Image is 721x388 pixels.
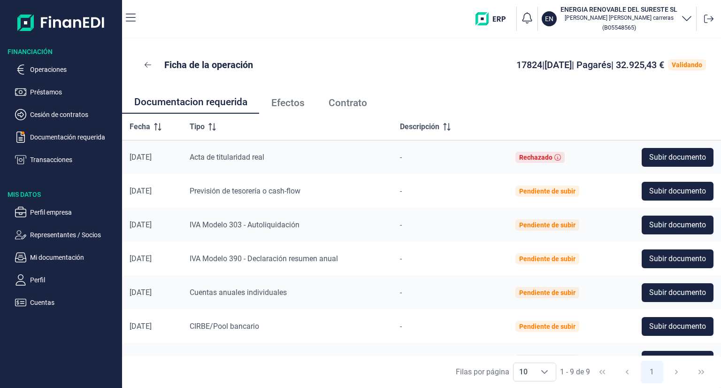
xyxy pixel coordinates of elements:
[15,154,118,165] button: Transacciones
[30,64,118,75] p: Operaciones
[190,121,205,132] span: Tipo
[542,5,692,33] button: ENENERGIA RENOVABLE DEL SURESTE SL[PERSON_NAME] [PERSON_NAME] carreras(B05548565)
[616,361,638,383] button: Previous Page
[122,91,259,115] a: Documentacion requerida
[30,297,118,308] p: Cuentas
[519,154,552,161] div: Rechazado
[316,91,379,115] a: Contrato
[259,91,316,115] a: Efectos
[271,98,305,108] span: Efectos
[476,12,513,25] img: erp
[130,220,175,230] div: [DATE]
[30,252,118,263] p: Mi documentación
[134,97,247,107] span: Documentacion requerida
[602,24,636,31] small: Copiar cif
[400,322,402,331] span: -
[400,186,402,195] span: -
[649,219,706,231] span: Subir documento
[15,274,118,286] button: Perfil
[15,86,118,98] button: Préstamos
[642,216,713,234] button: Subir documento
[130,121,150,132] span: Fecha
[190,322,259,331] span: CIRBE/Pool bancario
[456,366,509,378] div: Filas por página
[130,356,175,365] div: [DATE]
[30,132,118,143] p: Documentación requerida
[649,287,706,298] span: Subir documento
[130,254,175,264] div: [DATE]
[130,186,175,196] div: [DATE]
[642,351,713,370] button: Subir documento
[15,252,118,263] button: Mi documentación
[15,297,118,308] button: Cuentas
[519,221,575,229] div: Pendiente de subir
[560,368,590,376] span: 1 - 9 de 9
[649,253,706,264] span: Subir documento
[15,109,118,120] button: Cesión de contratos
[642,283,713,302] button: Subir documento
[400,356,402,365] span: -
[30,207,118,218] p: Perfil empresa
[190,288,287,297] span: Cuentas anuales individuales
[30,109,118,120] p: Cesión de contratos
[15,64,118,75] button: Operaciones
[190,220,299,229] span: IVA Modelo 303 - Autoliquidación
[649,152,706,163] span: Subir documento
[516,59,664,70] span: 17824 | [DATE] | Pagarés | 32.925,43 €
[190,153,264,162] span: Acta de titularidad real
[30,229,118,241] p: Representantes / Socios
[400,220,402,229] span: -
[17,8,105,38] img: Logo de aplicación
[164,58,253,71] p: Ficha de la operación
[190,186,300,195] span: Previsión de tesorería o cash-flow
[519,187,575,195] div: Pendiente de subir
[690,361,713,383] button: Last Page
[329,98,367,108] span: Contrato
[30,154,118,165] p: Transacciones
[400,121,439,132] span: Descripción
[642,182,713,201] button: Subir documento
[514,363,533,381] span: 10
[642,249,713,268] button: Subir documento
[400,153,402,162] span: -
[642,148,713,167] button: Subir documento
[533,363,556,381] div: Choose
[30,86,118,98] p: Préstamos
[641,361,663,383] button: Page 1
[560,14,677,22] p: [PERSON_NAME] [PERSON_NAME] carreras
[649,186,706,197] span: Subir documento
[591,361,614,383] button: First Page
[665,361,688,383] button: Next Page
[190,356,312,365] span: Avance cuentas anuales individuales
[519,255,575,263] div: Pendiente de subir
[130,153,175,162] div: [DATE]
[400,254,402,263] span: -
[130,288,175,297] div: [DATE]
[130,322,175,331] div: [DATE]
[545,14,553,23] p: EN
[672,61,702,69] div: Validando
[642,317,713,336] button: Subir documento
[519,323,575,330] div: Pendiente de subir
[15,229,118,241] button: Representantes / Socios
[15,207,118,218] button: Perfil empresa
[15,132,118,143] button: Documentación requerida
[400,288,402,297] span: -
[560,5,677,14] h3: ENERGIA RENOVABLE DEL SURESTE SL
[649,321,706,332] span: Subir documento
[649,355,706,366] span: Subir documento
[519,289,575,296] div: Pendiente de subir
[190,254,338,263] span: IVA Modelo 390 - Declaración resumen anual
[30,274,118,286] p: Perfil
